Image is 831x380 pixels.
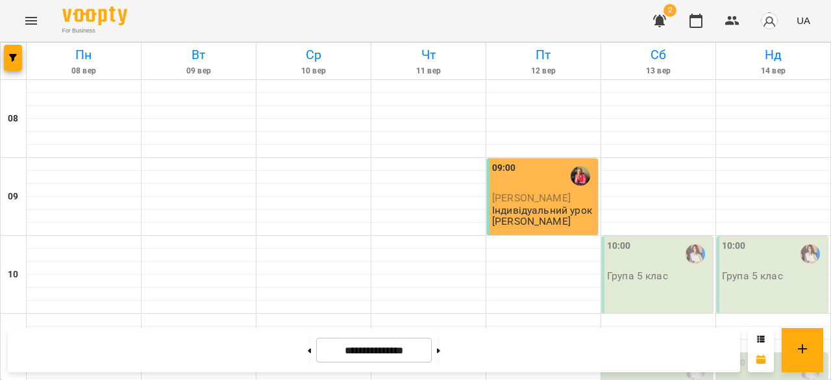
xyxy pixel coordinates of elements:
h6: 10 [8,268,18,282]
p: Група 5 клас [722,270,783,281]
span: 2 [664,4,676,17]
h6: Чт [373,45,484,65]
h6: Сб [603,45,713,65]
h6: Пн [29,45,139,65]
h6: 13 вер [603,65,713,77]
p: Індивідуальний урок [PERSON_NAME] [492,205,595,227]
span: [PERSON_NAME] [492,192,571,204]
h6: 14 вер [718,65,828,77]
label: 10:00 [607,239,631,253]
img: Voopty Logo [62,6,127,25]
img: avatar_s.png [760,12,778,30]
h6: Пт [488,45,599,65]
h6: 09 вер [143,65,254,77]
h6: 10 вер [258,65,369,77]
button: UA [791,8,815,32]
img: Вольська Світлана Павлівна [571,166,590,186]
h6: 08 вер [29,65,139,77]
h6: Ср [258,45,369,65]
span: For Business [62,27,127,35]
label: 10:00 [722,239,746,253]
img: Ольга Олександрівна Об'єдкова [686,244,705,264]
p: Група 5 клас [607,270,668,281]
h6: 08 [8,112,18,126]
label: 09:00 [492,161,516,175]
h6: 09 [8,190,18,204]
span: UA [797,14,810,27]
h6: Нд [718,45,828,65]
img: Ольга Олександрівна Об'єдкова [800,244,820,264]
button: Menu [16,5,47,36]
h6: 12 вер [488,65,599,77]
h6: 11 вер [373,65,484,77]
h6: Вт [143,45,254,65]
